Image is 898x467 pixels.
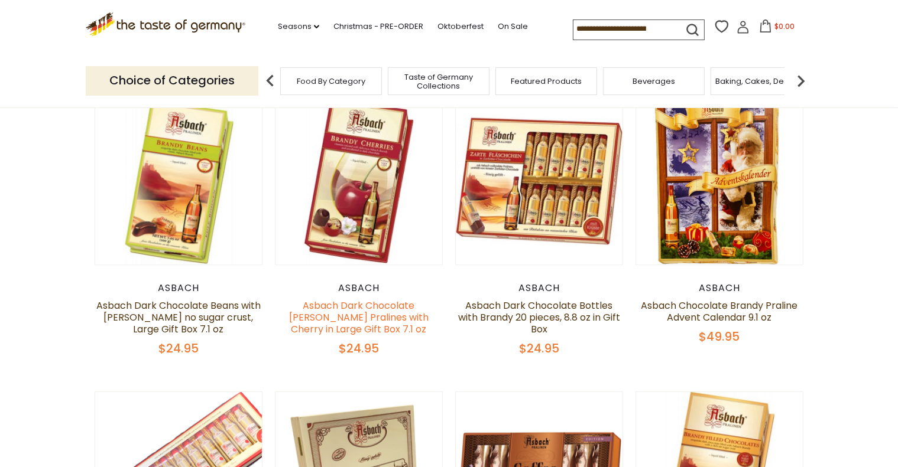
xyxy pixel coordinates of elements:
span: $0.00 [774,21,795,31]
a: Featured Products [511,77,582,86]
p: Choice of Categories [86,66,258,95]
a: Taste of Germany Collections [391,73,486,90]
div: Asbach [636,282,804,294]
img: Asbach [95,98,262,265]
a: Asbach Dark Chocolate Bottles with Brandy 20 pieces, 8.8 oz in Gift Box [458,299,620,336]
span: $24.95 [158,340,199,357]
span: $24.95 [339,340,379,357]
a: Seasons [278,20,319,33]
div: Asbach [95,282,263,294]
button: $0.00 [752,19,802,37]
span: $24.95 [519,340,559,357]
a: Christmas - PRE-ORDER [333,20,423,33]
div: Asbach [275,282,443,294]
a: Food By Category [297,77,365,86]
img: Asbach [456,98,623,265]
img: previous arrow [258,69,282,93]
img: Asbach [275,98,443,265]
a: Beverages [633,77,675,86]
a: Baking, Cakes, Desserts [716,77,808,86]
div: Asbach [455,282,624,294]
a: On Sale [498,20,528,33]
span: $49.95 [699,328,740,345]
a: Oktoberfest [437,20,484,33]
img: next arrow [789,69,813,93]
img: Asbach [636,98,803,265]
a: Asbach Chocolate Brandy Praline Advent Calendar 9.1 oz [641,299,798,324]
a: Asbach Dark Chocolate Beans with [PERSON_NAME] no sugar crust, Large Gift Box 7.1 oz [96,299,261,336]
a: Asbach Dark Chocolate [PERSON_NAME] Pralines with Cherry in Large Gift Box 7.1 oz [289,299,429,336]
